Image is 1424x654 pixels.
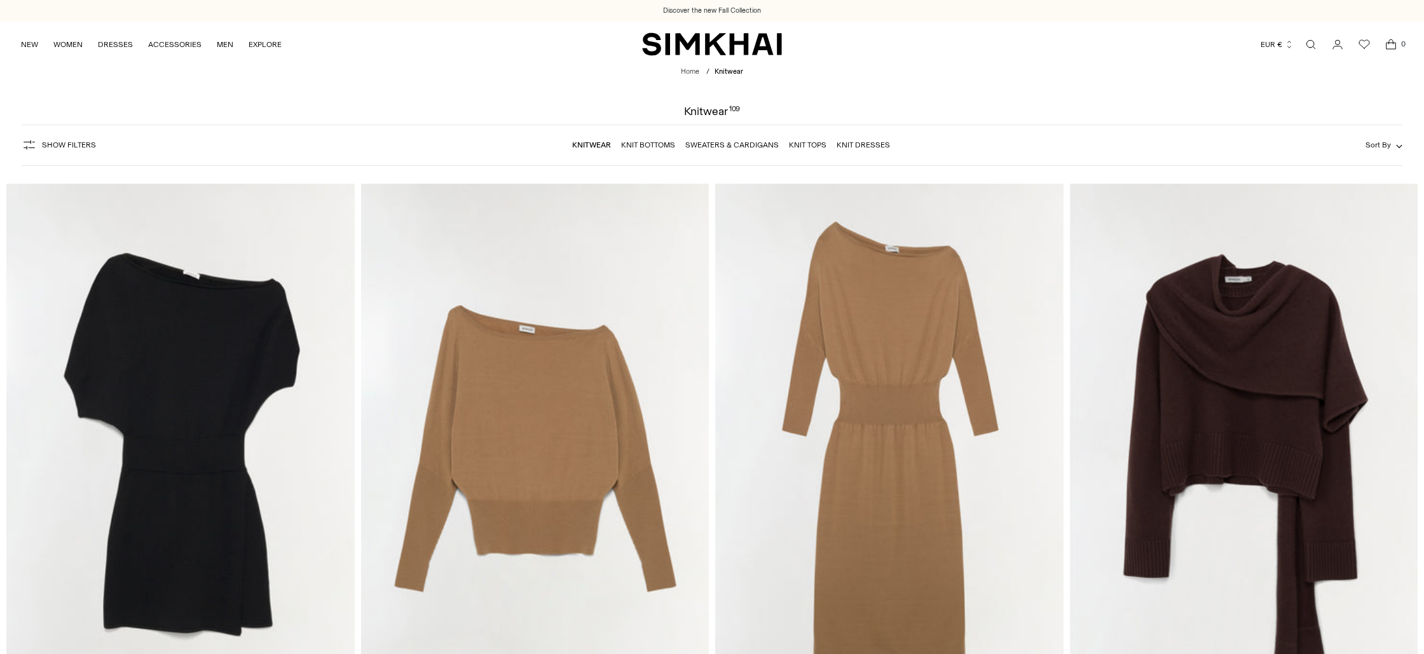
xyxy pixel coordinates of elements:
a: Go to the account page [1325,32,1350,57]
a: DRESSES [98,31,133,58]
span: Sort By [1366,140,1391,149]
a: SIMKHAI [642,32,782,57]
div: / [706,67,709,78]
a: Knit Dresses [837,140,890,149]
span: Knitwear [715,67,743,76]
nav: breadcrumbs [681,67,743,78]
button: EUR € [1261,31,1294,58]
a: MEN [217,31,233,58]
button: Show Filters [22,135,96,155]
a: WOMEN [53,31,83,58]
a: Knit Bottoms [621,140,675,149]
a: Discover the new Fall Collection [663,6,761,16]
h1: Knitwear [684,106,741,117]
a: Wishlist [1352,32,1377,57]
nav: Linked collections [572,132,890,158]
button: Sort By [1366,138,1402,152]
span: 0 [1397,38,1409,50]
a: EXPLORE [249,31,282,58]
div: 109 [729,106,741,117]
a: ACCESSORIES [148,31,202,58]
a: NEW [21,31,38,58]
a: Home [681,67,699,76]
span: Show Filters [42,140,96,149]
a: Open search modal [1298,32,1324,57]
a: Open cart modal [1378,32,1404,57]
a: Sweaters & Cardigans [685,140,779,149]
a: Knit Tops [789,140,826,149]
a: Knitwear [572,140,611,149]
